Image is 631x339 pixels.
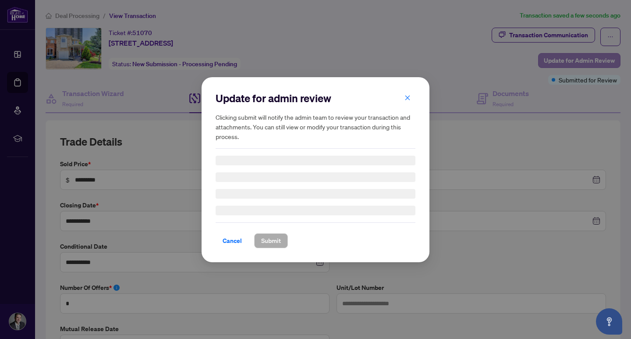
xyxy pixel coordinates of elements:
[596,308,622,335] button: Open asap
[223,234,242,248] span: Cancel
[216,91,415,105] h2: Update for admin review
[216,233,249,248] button: Cancel
[254,233,288,248] button: Submit
[404,94,411,100] span: close
[216,112,415,141] h5: Clicking submit will notify the admin team to review your transaction and attachments. You can st...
